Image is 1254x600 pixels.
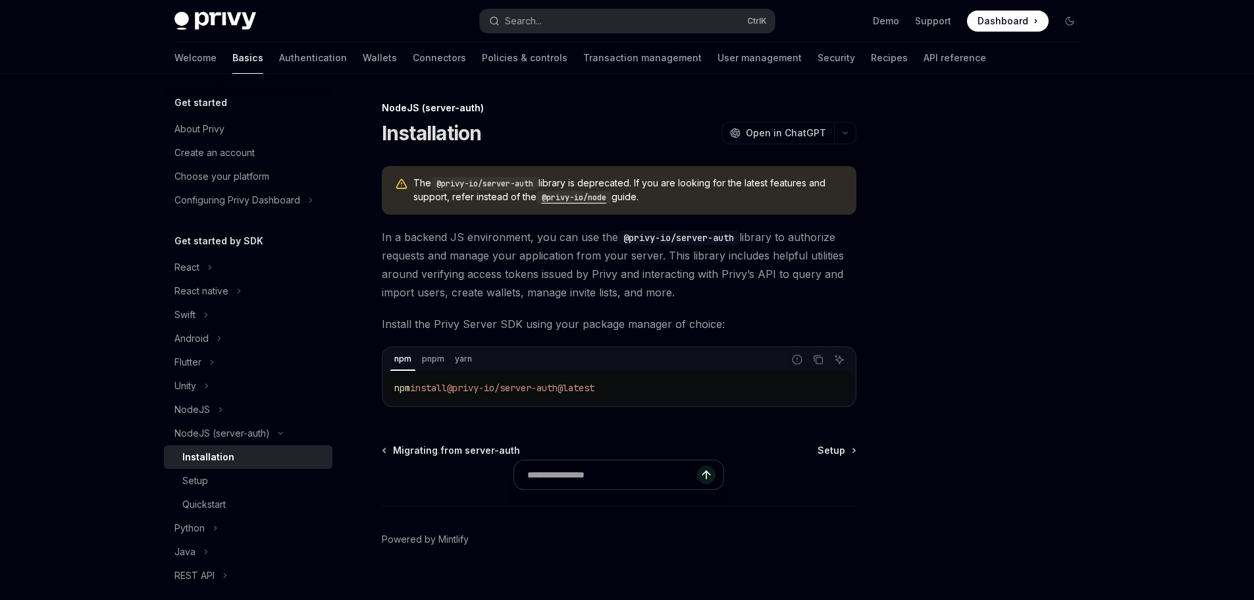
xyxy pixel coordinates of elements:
[174,145,255,161] div: Create an account
[382,101,856,115] div: NodeJS (server-auth)
[789,351,806,368] button: Report incorrect code
[164,564,332,587] button: Toggle REST API section
[164,327,332,350] button: Toggle Android section
[924,42,986,74] a: API reference
[527,460,697,489] input: Ask a question...
[967,11,1049,32] a: Dashboard
[746,126,826,140] span: Open in ChatGPT
[174,169,269,184] div: Choose your platform
[164,374,332,398] button: Toggle Unity section
[383,444,520,457] a: Migrating from server-auth
[164,445,332,469] a: Installation
[447,382,594,394] span: @privy-io/server-auth@latest
[164,540,332,564] button: Toggle Java section
[174,425,270,441] div: NodeJS (server-auth)
[174,568,215,584] div: REST API
[363,42,397,74] a: Wallets
[382,315,856,333] span: Install the Privy Server SDK using your package manager of choice:
[174,42,217,74] a: Welcome
[182,449,234,465] div: Installation
[915,14,951,28] a: Support
[164,279,332,303] button: Toggle React native section
[164,141,332,165] a: Create an account
[583,42,702,74] a: Transaction management
[174,12,256,30] img: dark logo
[818,444,845,457] span: Setup
[413,42,466,74] a: Connectors
[618,231,739,245] code: @privy-io/server-auth
[164,303,332,327] button: Toggle Swift section
[174,544,196,560] div: Java
[831,351,848,368] button: Ask AI
[978,14,1028,28] span: Dashboard
[164,469,332,493] a: Setup
[182,497,226,512] div: Quickstart
[697,466,716,484] button: Send message
[174,331,209,346] div: Android
[164,516,332,540] button: Toggle Python section
[382,228,856,302] span: In a backend JS environment, you can use the library to authorize requests and manage your applic...
[810,351,827,368] button: Copy the contents from the code block
[451,351,476,367] div: yarn
[174,95,227,111] h5: Get started
[1059,11,1080,32] button: Toggle dark mode
[818,42,855,74] a: Security
[873,14,899,28] a: Demo
[164,165,332,188] a: Choose your platform
[721,122,834,144] button: Open in ChatGPT
[164,493,332,516] a: Quickstart
[164,350,332,374] button: Toggle Flutter section
[174,520,205,536] div: Python
[164,188,332,212] button: Toggle Configuring Privy Dashboard section
[413,177,843,204] span: The library is deprecated. If you are looking for the latest features and support, refer instead ...
[393,444,520,457] span: Migrating from server-auth
[390,351,415,367] div: npm
[410,382,447,394] span: install
[164,117,332,141] a: About Privy
[174,121,224,137] div: About Privy
[394,382,410,394] span: npm
[164,256,332,279] button: Toggle React section
[718,42,802,74] a: User management
[536,191,612,202] a: @privy-io/node
[480,9,775,33] button: Open search
[174,378,196,394] div: Unity
[174,354,201,370] div: Flutter
[232,42,263,74] a: Basics
[164,398,332,422] button: Toggle NodeJS section
[505,13,542,29] div: Search...
[382,121,482,145] h1: Installation
[174,283,228,299] div: React native
[418,351,448,367] div: pnpm
[182,473,208,489] div: Setup
[747,16,767,26] span: Ctrl K
[431,177,538,190] code: @privy-io/server-auth
[164,422,332,445] button: Toggle NodeJS (server-auth) section
[279,42,347,74] a: Authentication
[871,42,908,74] a: Recipes
[536,191,612,204] code: @privy-io/node
[174,259,199,275] div: React
[382,533,469,546] a: Powered by Mintlify
[174,192,300,208] div: Configuring Privy Dashboard
[482,42,567,74] a: Policies & controls
[174,402,210,418] div: NodeJS
[174,233,263,249] h5: Get started by SDK
[818,444,855,457] a: Setup
[395,178,408,191] svg: Warning
[174,307,196,323] div: Swift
